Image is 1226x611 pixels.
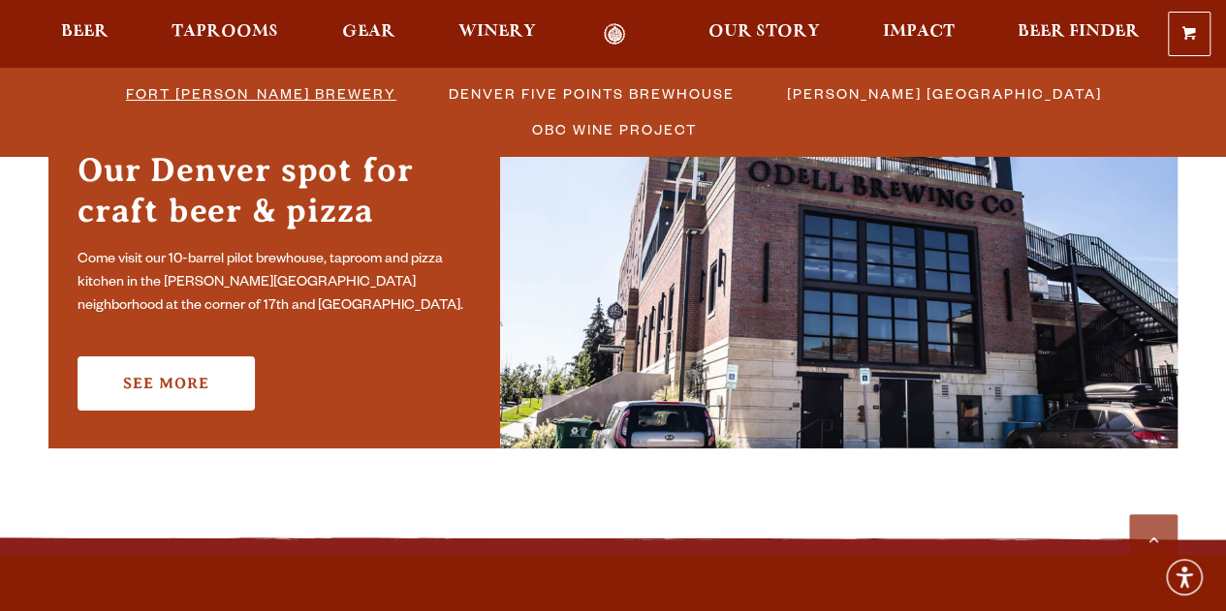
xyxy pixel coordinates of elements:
span: Fort [PERSON_NAME] Brewery [126,79,396,107]
span: Beer [61,24,109,40]
a: Winery [446,23,549,46]
span: Gear [342,24,395,40]
a: Our Story [696,23,833,46]
a: OBC Wine Project [520,115,707,143]
a: Impact [870,23,967,46]
a: [PERSON_NAME] [GEOGRAPHIC_DATA] [775,79,1112,107]
a: Fort [PERSON_NAME] Brewery [114,79,406,107]
span: [PERSON_NAME] [GEOGRAPHIC_DATA] [787,79,1102,107]
span: Taprooms [172,24,278,40]
a: Odell Home [579,23,651,46]
span: Denver Five Points Brewhouse [449,79,735,107]
img: Sloan’s Lake Brewhouse' [500,90,1178,448]
div: Accessibility Menu [1163,556,1206,598]
a: Scroll to top [1129,514,1178,563]
a: Beer [48,23,121,46]
a: Gear [330,23,408,46]
p: Come visit our 10-barrel pilot brewhouse, taproom and pizza kitchen in the [PERSON_NAME][GEOGRAPH... [78,249,471,319]
span: OBC Wine Project [532,115,697,143]
a: Denver Five Points Brewhouse [437,79,744,107]
a: See More [78,356,255,411]
span: Beer Finder [1018,24,1140,40]
span: Our Story [708,24,820,40]
span: Winery [458,24,536,40]
h3: Our Denver spot for craft beer & pizza [78,150,471,241]
a: Beer Finder [1005,23,1152,46]
a: Taprooms [159,23,291,46]
span: Impact [883,24,955,40]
